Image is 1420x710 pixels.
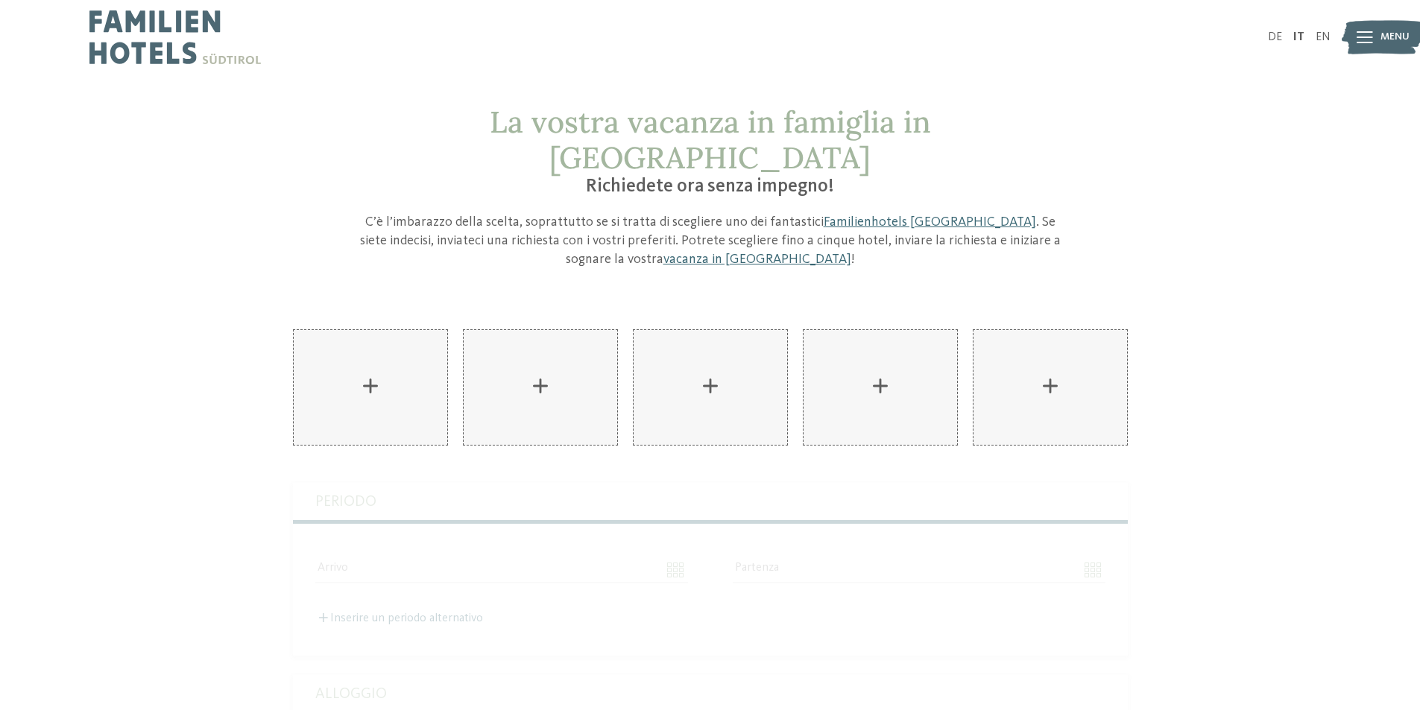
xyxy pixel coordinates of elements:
[1293,31,1304,43] a: IT
[356,213,1064,270] p: C’è l’imbarazzo della scelta, soprattutto se si tratta di scegliere uno dei fantastici . Se siete...
[1316,31,1331,43] a: EN
[663,253,851,266] a: vacanza in [GEOGRAPHIC_DATA]
[824,215,1036,229] a: Familienhotels [GEOGRAPHIC_DATA]
[490,103,931,177] span: La vostra vacanza in famiglia in [GEOGRAPHIC_DATA]
[1268,31,1282,43] a: DE
[586,177,834,196] span: Richiedete ora senza impegno!
[1380,30,1410,45] span: Menu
